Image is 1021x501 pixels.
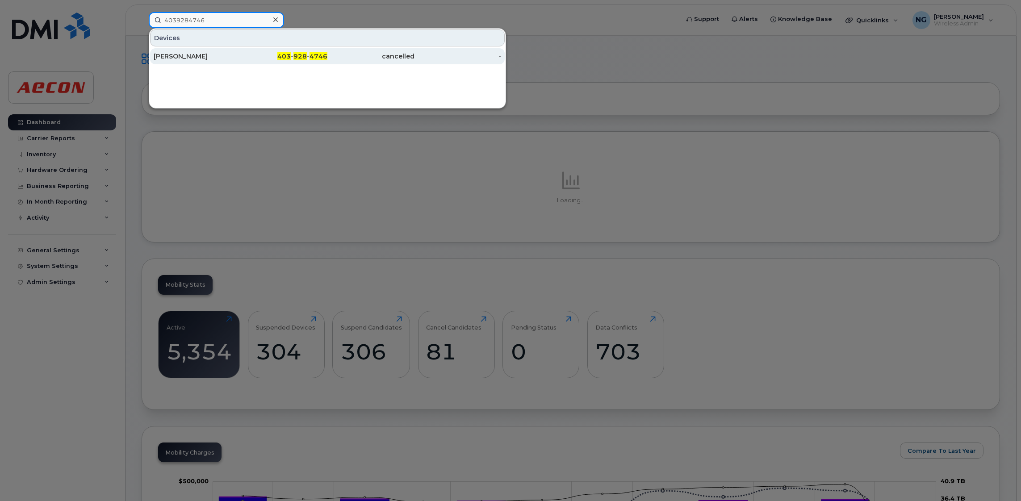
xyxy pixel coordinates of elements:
[414,52,502,61] div: -
[150,29,505,46] div: Devices
[293,52,307,60] span: 928
[310,52,327,60] span: 4746
[154,52,241,61] div: [PERSON_NAME]
[150,48,505,64] a: [PERSON_NAME]403-928-4746cancelled-
[241,52,328,61] div: - -
[277,52,291,60] span: 403
[327,52,414,61] div: cancelled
